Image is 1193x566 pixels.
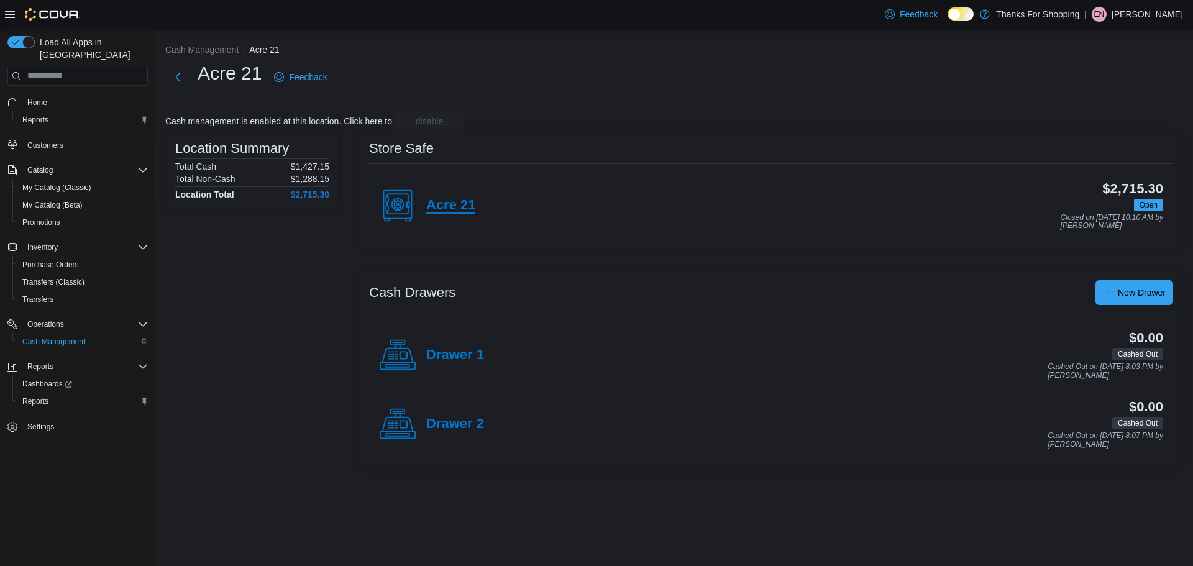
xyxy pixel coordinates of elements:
span: Promotions [22,217,60,227]
button: Customers [2,136,153,154]
button: Transfers (Classic) [12,273,153,291]
span: disable [416,115,443,127]
span: Purchase Orders [17,257,148,272]
span: Load All Apps in [GEOGRAPHIC_DATA] [35,36,148,61]
h3: $2,715.30 [1102,181,1163,196]
span: Cashed Out [1112,348,1163,360]
button: Promotions [12,214,153,231]
h4: Acre 21 [426,198,475,214]
span: Inventory [22,240,148,255]
div: Emily Niezgoda [1092,7,1107,22]
p: | [1084,7,1087,22]
span: New Drawer [1118,286,1166,299]
span: Reports [22,115,48,125]
span: Inventory [27,242,58,252]
h4: Drawer 1 [426,347,484,363]
p: Cash management is enabled at this location. Click here to [165,116,392,126]
p: $1,427.15 [291,162,329,171]
button: Inventory [2,239,153,256]
button: Settings [2,418,153,436]
span: My Catalog (Classic) [17,180,148,195]
a: Transfers [17,292,58,307]
h3: $0.00 [1129,399,1163,414]
span: Customers [27,140,63,150]
nav: An example of EuiBreadcrumbs [165,43,1183,58]
button: My Catalog (Classic) [12,179,153,196]
button: disable [395,111,464,131]
button: Cash Management [165,45,239,55]
h4: $2,715.30 [291,189,329,199]
span: Catalog [22,163,148,178]
h3: Cash Drawers [369,285,455,300]
span: Cash Management [17,334,148,349]
span: Operations [27,319,64,329]
button: My Catalog (Beta) [12,196,153,214]
span: Purchase Orders [22,260,79,270]
a: Dashboards [12,375,153,393]
span: My Catalog (Beta) [17,198,148,212]
h1: Acre 21 [198,61,262,86]
h4: Location Total [175,189,234,199]
span: Cashed Out [1118,418,1158,429]
span: My Catalog (Beta) [22,200,83,210]
button: Acre 21 [249,45,279,55]
h3: Location Summary [175,141,289,156]
button: Inventory [22,240,63,255]
p: Thanks For Shopping [996,7,1079,22]
button: Catalog [22,163,58,178]
h3: Store Safe [369,141,434,156]
button: Reports [2,358,153,375]
nav: Complex example [7,88,148,468]
a: Cash Management [17,334,90,349]
span: Reports [22,359,148,374]
button: Transfers [12,291,153,308]
p: Closed on [DATE] 10:10 AM by [PERSON_NAME] [1061,214,1163,231]
span: Open [1140,199,1158,211]
span: Open [1134,199,1163,211]
span: Customers [22,137,148,153]
button: New Drawer [1095,280,1173,305]
span: Transfers [17,292,148,307]
a: Customers [22,138,68,153]
span: Reports [27,362,53,372]
a: Dashboards [17,377,77,391]
button: Operations [22,317,69,332]
h6: Total Non-Cash [175,174,235,184]
a: Home [22,95,52,110]
span: Transfers (Classic) [22,277,85,287]
p: $1,288.15 [291,174,329,184]
p: [PERSON_NAME] [1112,7,1183,22]
h4: Drawer 2 [426,416,484,432]
button: Next [165,65,190,89]
span: Cash Management [22,337,85,347]
span: Reports [22,396,48,406]
a: Promotions [17,215,65,230]
button: Reports [12,111,153,129]
span: Settings [22,419,148,434]
h3: $0.00 [1129,331,1163,345]
span: Dashboards [22,379,72,389]
button: Operations [2,316,153,333]
a: Purchase Orders [17,257,84,272]
span: Home [27,98,47,107]
button: Home [2,93,153,111]
a: Reports [17,112,53,127]
span: My Catalog (Classic) [22,183,91,193]
span: Settings [27,422,54,432]
a: My Catalog (Classic) [17,180,96,195]
span: Dark Mode [948,21,948,21]
span: Feedback [289,71,327,83]
span: Transfers [22,294,53,304]
a: Feedback [269,65,332,89]
button: Reports [12,393,153,410]
a: Settings [22,419,59,434]
span: Cashed Out [1118,349,1158,360]
p: Cashed Out on [DATE] 8:03 PM by [PERSON_NAME] [1048,363,1163,380]
h6: Total Cash [175,162,216,171]
span: EN [1094,7,1105,22]
input: Dark Mode [948,7,974,21]
span: Transfers (Classic) [17,275,148,290]
button: Cash Management [12,333,153,350]
p: Cashed Out on [DATE] 8:07 PM by [PERSON_NAME] [1048,432,1163,449]
span: Cashed Out [1112,417,1163,429]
